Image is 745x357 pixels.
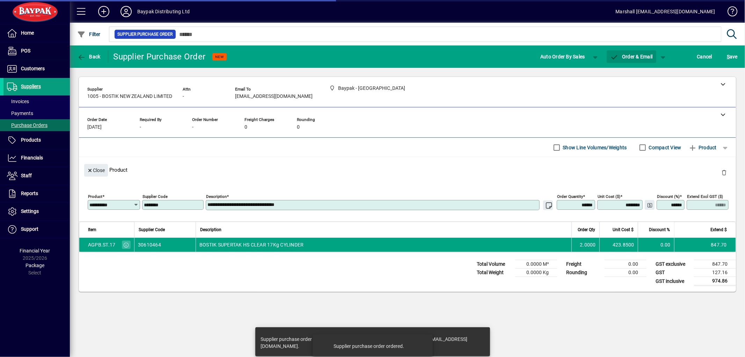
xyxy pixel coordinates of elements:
[88,194,102,199] mat-label: Product
[616,6,715,17] div: Marshall [EMAIL_ADDRESS][DOMAIN_NAME]
[215,55,224,59] span: NEW
[261,336,477,350] div: Supplier purchase order #129874 posted. Supplier purchase order emailed to [EMAIL_ADDRESS][DOMAIN...
[134,238,196,252] td: 30610464
[77,31,101,37] span: Filter
[21,155,43,160] span: Financials
[25,263,44,268] span: Package
[21,226,38,232] span: Support
[3,167,70,185] a: Staff
[143,194,168,199] mat-label: Supplier Code
[515,269,557,277] td: 0.0000 Kg
[563,260,605,269] td: Freight
[727,54,730,59] span: S
[563,269,605,277] td: Rounding
[137,6,190,17] div: Baypak Distributing Ltd
[607,50,656,63] button: Order & Email
[3,131,70,149] a: Products
[21,66,45,71] span: Customers
[93,5,115,18] button: Add
[21,30,34,36] span: Home
[21,173,32,178] span: Staff
[84,164,108,177] button: Close
[3,221,70,238] a: Support
[716,164,732,181] button: Delete
[115,5,137,18] button: Profile
[578,226,595,234] span: Order Qty
[613,226,634,234] span: Unit Cost $
[473,269,515,277] td: Total Weight
[3,95,70,107] a: Invoices
[21,84,41,89] span: Suppliers
[571,238,599,252] td: 2.0000
[87,165,105,176] span: Close
[88,226,96,234] span: Item
[20,248,50,254] span: Financial Year
[688,142,717,153] span: Product
[649,226,670,234] span: Discount %
[652,269,694,277] td: GST
[725,50,739,63] button: Save
[117,31,173,38] span: Supplier Purchase Order
[605,260,647,269] td: 0.00
[334,343,404,350] div: Supplier purchase order ordered.
[192,124,193,130] span: -
[75,28,102,41] button: Filter
[687,194,723,199] mat-label: Extend excl GST ($)
[7,110,33,116] span: Payments
[3,60,70,78] a: Customers
[722,1,736,24] a: Knowledge Base
[183,94,184,99] span: -
[694,260,736,269] td: 847.70
[206,194,227,199] mat-label: Description
[540,51,585,62] span: Auto Order By Sales
[598,194,620,199] mat-label: Unit Cost ($)
[652,277,694,286] td: GST inclusive
[244,124,247,130] span: 0
[695,50,714,63] button: Cancel
[75,50,102,63] button: Back
[657,194,680,199] mat-label: Discount (%)
[70,50,108,63] app-page-header-button: Back
[87,94,172,99] span: 1005 - BOSTIK NEW ZEALAND LIMITED
[652,260,694,269] td: GST exclusive
[727,51,738,62] span: ave
[3,119,70,131] a: Purchase Orders
[599,238,638,252] td: 423.8500
[139,226,165,234] span: Supplier Code
[537,50,589,63] button: Auto Order By Sales
[87,124,102,130] span: [DATE]
[638,238,674,252] td: 0.00
[88,241,116,248] div: AGPB.ST.17
[716,169,732,176] app-page-header-button: Delete
[605,269,647,277] td: 0.00
[140,124,141,130] span: -
[3,185,70,202] a: Reports
[710,226,727,234] span: Extend $
[21,208,39,214] span: Settings
[562,144,627,151] label: Show Line Volumes/Weights
[21,48,30,53] span: POS
[77,54,101,59] span: Back
[297,124,300,130] span: 0
[200,226,221,234] span: Description
[685,141,720,154] button: Product
[697,51,713,62] span: Cancel
[21,137,41,143] span: Products
[674,238,736,252] td: 847.70
[235,94,313,99] span: [EMAIL_ADDRESS][DOMAIN_NAME]
[610,54,653,59] span: Order & Email
[694,269,736,277] td: 127.16
[3,107,70,119] a: Payments
[21,191,38,196] span: Reports
[199,241,304,248] span: BOSTIK SUPERTAK HS CLEAR 17Kg CYLINDER
[79,157,736,183] div: Product
[3,149,70,167] a: Financials
[557,194,583,199] mat-label: Order Quantity
[114,51,206,62] div: Supplier Purchase Order
[515,260,557,269] td: 0.0000 M³
[3,24,70,42] a: Home
[645,200,655,210] button: Change Price Levels
[3,42,70,60] a: POS
[7,122,48,128] span: Purchase Orders
[82,167,110,173] app-page-header-button: Close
